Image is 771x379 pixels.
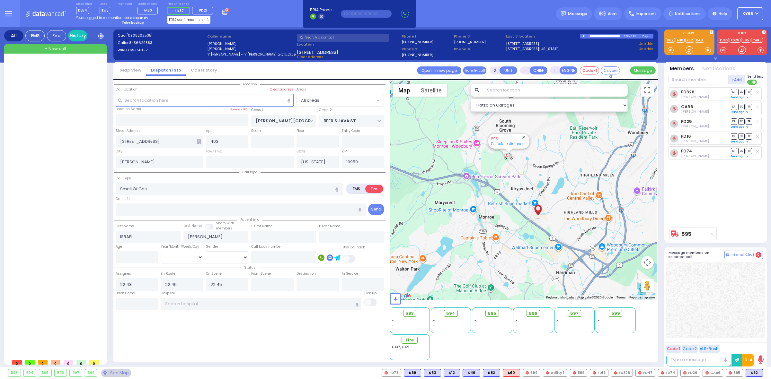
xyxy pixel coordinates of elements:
[669,251,724,259] h5: Message members on selected call
[241,265,259,270] span: Status
[444,369,460,377] div: BLS
[699,345,720,353] button: ALS-Rush
[676,38,685,43] a: M10
[719,38,729,43] a: KJFD
[580,66,599,74] button: Code-1
[474,328,476,332] span: -
[463,369,480,377] div: K49
[175,8,184,13] span: FD37
[685,38,694,43] a: K82
[474,318,476,323] span: -
[491,136,498,141] a: 595
[116,271,131,276] label: Assigned
[681,90,695,94] a: FD326
[89,360,99,365] span: 0
[406,337,414,343] span: Fire
[297,87,306,92] label: Areas
[161,298,361,310] input: Search hospital
[747,79,758,85] label: Turn off text
[463,66,486,74] button: Transfer call
[738,89,745,95] span: SO
[116,291,135,296] label: Back Home
[491,141,525,146] a: Calculate distance
[719,11,727,17] span: Help
[433,318,435,323] span: -
[681,94,709,99] span: Shimon Weinberger
[746,148,752,154] span: TR
[122,20,144,25] strong: Take backup
[504,152,514,160] div: 595
[463,369,480,377] div: BLS
[636,11,656,17] span: Important
[747,74,763,79] span: Send text
[216,221,234,226] small: Share with
[251,244,282,249] label: Call back number
[118,40,205,46] label: Caller:
[682,232,691,237] a: 595
[623,32,629,40] div: 0:00
[297,271,316,276] label: Destination
[186,67,222,73] a: Call History
[742,11,753,17] span: ky68
[726,369,743,377] div: 595
[343,245,365,250] label: Use Callback
[116,176,131,181] label: Call Type
[681,124,709,129] span: Mendel Friedman
[516,328,518,332] span: -
[543,369,567,377] div: Utility 1
[68,30,87,41] a: History
[506,34,580,39] label: Last 3 location
[405,310,414,317] span: 593
[506,41,539,47] a: [STREET_ADDRESS]
[751,38,763,43] a: CAR6
[319,108,332,113] label: Cross 2
[681,134,691,139] a: FD16
[100,7,110,14] span: Bay
[516,323,518,328] span: -
[639,46,653,52] a: Use this
[669,75,729,84] input: Search member
[240,82,260,87] span: Location
[731,148,737,154] span: DR
[483,369,500,377] div: BLS
[364,291,377,296] label: Pick up
[729,371,732,375] img: red-radio-icon.svg
[417,66,461,74] a: Open in new page
[611,310,620,317] span: 599
[64,360,73,365] span: 0
[731,95,748,99] a: Send again
[746,133,752,139] span: TR
[116,107,141,112] label: Location Name
[730,38,740,43] a: FD26
[415,84,447,97] button: Show satellite imagery
[746,369,763,377] div: K62
[454,34,504,39] span: Phone 3
[746,369,763,377] div: BLS
[402,39,433,44] label: [PHONE_NUMBER]
[454,47,504,52] span: Phone 4
[297,54,323,59] span: Clear address
[641,84,654,97] button: Toggle fullscreen view
[738,118,745,125] span: SO
[638,371,642,375] img: red-radio-icon.svg
[341,10,392,18] input: (000)000-00000
[116,196,129,202] label: Call Info
[137,2,160,6] label: Medic on call
[483,84,628,97] input: Search location
[167,16,210,24] span: FD37 confirmed his shift
[115,67,146,73] a: Map View
[391,291,412,300] a: Open this area in Google Maps (opens a new window)
[433,323,435,328] span: -
[197,139,201,144] span: Other building occupants
[45,46,66,52] span: + New call
[385,371,388,375] img: red-radio-icon.svg
[666,38,675,43] a: K62
[25,10,68,18] img: Logo
[454,39,486,44] label: [PHONE_NUMBER]
[738,104,745,110] span: SO
[681,104,693,109] a: CAR6
[746,104,752,110] span: TR
[661,371,664,375] img: red-radio-icon.svg
[297,94,375,106] span: All areas
[392,345,427,349] div: FD37, FD21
